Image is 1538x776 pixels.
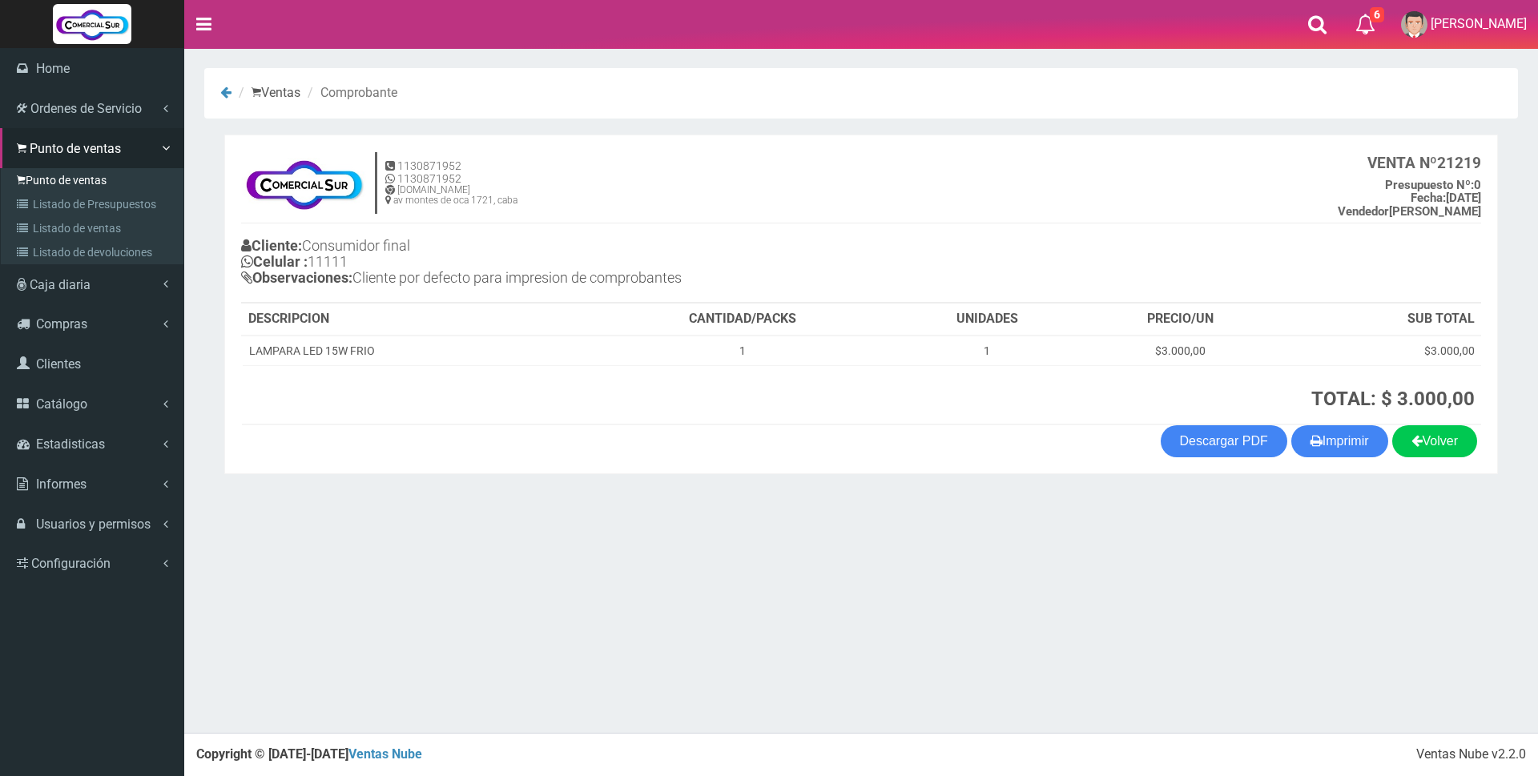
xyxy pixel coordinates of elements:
li: Ventas [235,84,300,103]
span: Compras [36,316,87,332]
span: Catálogo [36,396,87,412]
th: PRECIO/UN [1081,304,1280,336]
span: Informes [36,476,87,492]
b: 21219 [1367,154,1481,172]
span: Home [36,61,70,76]
h5: 1130871952 1130871952 [385,160,517,185]
b: [DATE] [1411,191,1481,205]
th: SUB TOTAL [1280,304,1481,336]
h4: Consumidor final 11111 Cliente por defecto para impresion de comprobantes [241,234,861,293]
td: 1 [894,336,1081,366]
span: [PERSON_NAME] [1431,16,1527,31]
b: Observaciones: [241,269,352,286]
th: UNIDADES [894,304,1081,336]
img: f695dc5f3a855ddc19300c990e0c55a2.jpg [241,151,367,215]
img: Logo grande [53,4,131,44]
div: Ventas Nube v2.2.0 [1416,746,1526,764]
td: $3.000,00 [1081,336,1280,366]
b: Celular : [241,253,308,270]
strong: Presupuesto Nº: [1385,178,1474,192]
strong: VENTA Nº [1367,154,1437,172]
td: $3.000,00 [1280,336,1481,366]
b: Cliente: [241,237,302,254]
span: Caja diaria [30,277,91,292]
h6: [DOMAIN_NAME] av montes de oca 1721, caba [385,185,517,206]
strong: TOTAL: $ 3.000,00 [1311,388,1475,410]
span: Ordenes de Servicio [30,101,142,116]
a: Listado de Presupuestos [5,192,183,216]
span: Clientes [36,356,81,372]
a: Volver [1392,425,1477,457]
a: Punto de ventas [5,168,183,192]
th: DESCRIPCION [242,304,592,336]
span: Punto de ventas [30,141,121,156]
a: Listado de ventas [5,216,183,240]
a: Descargar PDF [1161,425,1287,457]
th: CANTIDAD/PACKS [592,304,894,336]
a: Listado de devoluciones [5,240,183,264]
span: Usuarios y permisos [36,517,151,532]
a: Ventas Nube [348,746,422,762]
strong: Fecha: [1411,191,1446,205]
strong: Vendedor [1338,204,1389,219]
span: 6 [1370,7,1384,22]
button: Imprimir [1291,425,1388,457]
b: 0 [1385,178,1481,192]
b: [PERSON_NAME] [1338,204,1481,219]
td: LAMPARA LED 15W FRIO [242,336,592,366]
strong: Copyright © [DATE]-[DATE] [196,746,422,762]
li: Comprobante [304,84,397,103]
td: 1 [592,336,894,366]
span: Estadisticas [36,436,105,452]
img: User Image [1401,11,1427,38]
span: Configuración [31,556,111,571]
